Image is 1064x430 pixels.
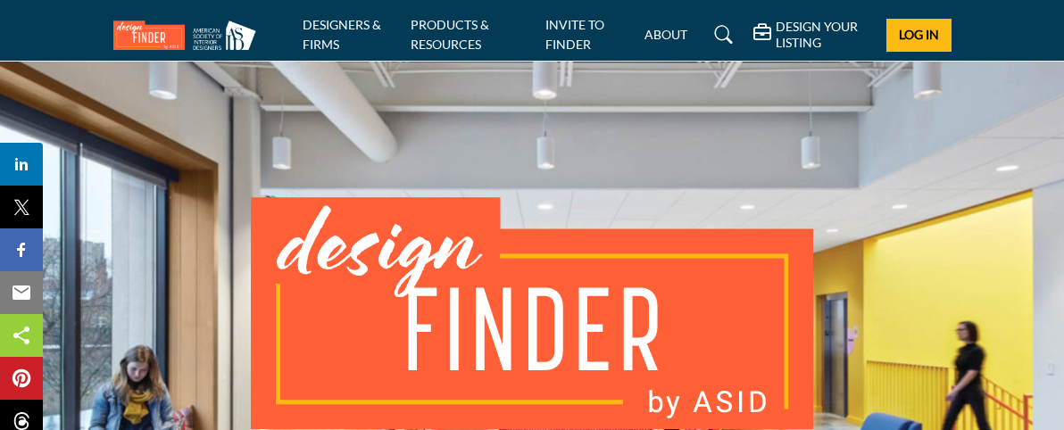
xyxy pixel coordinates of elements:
[411,17,489,52] a: PRODUCTS & RESOURCES
[545,17,604,52] a: INVITE TO FINDER
[776,19,873,51] h5: DESIGN YOUR LISTING
[886,19,951,52] button: Log In
[899,27,939,42] span: Log In
[644,27,687,42] a: ABOUT
[697,21,744,49] a: Search
[113,21,265,50] img: Site Logo
[303,17,381,52] a: DESIGNERS & FIRMS
[251,197,813,429] img: image
[753,19,873,51] div: DESIGN YOUR LISTING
